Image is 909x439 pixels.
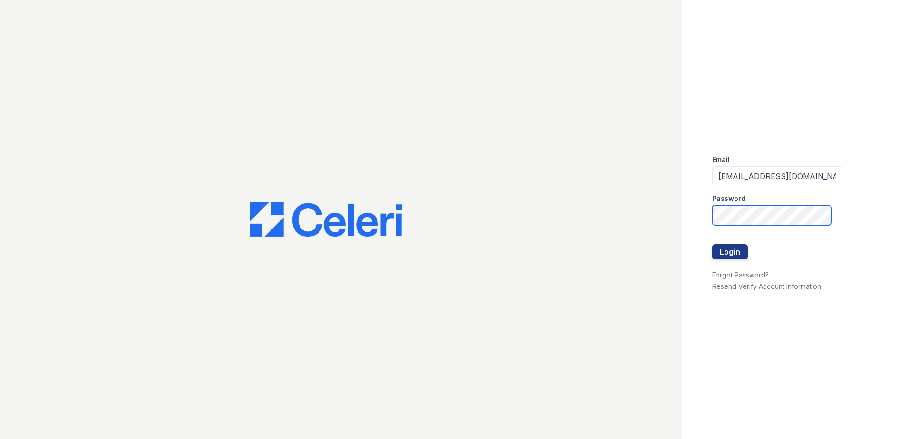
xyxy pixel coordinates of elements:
[250,202,402,237] img: CE_Logo_Blue-a8612792a0a2168367f1c8372b55b34899dd931a85d93a1a3d3e32e68fde9ad4.png
[712,282,821,290] a: Resend Verify Account Information
[712,271,769,279] a: Forgot Password?
[712,194,745,203] label: Password
[712,155,730,164] label: Email
[712,244,748,259] button: Login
